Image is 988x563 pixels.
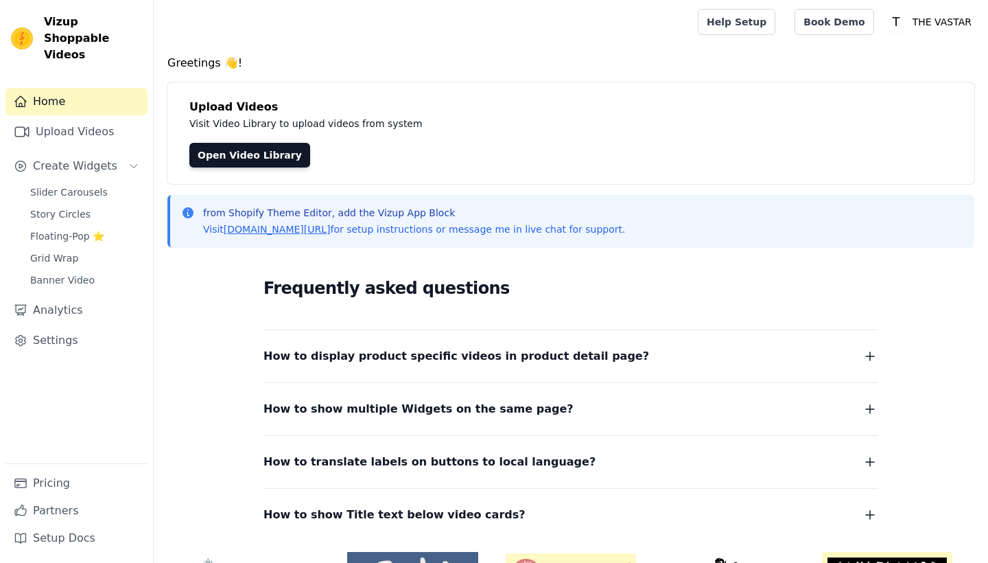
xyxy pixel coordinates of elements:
a: Book Demo [795,9,873,35]
a: Setup Docs [5,525,148,552]
button: How to show multiple Widgets on the same page? [263,400,878,419]
button: How to show Title text below video cards? [263,505,878,525]
span: Grid Wrap [30,251,78,265]
p: THE VASTAR [907,10,977,34]
a: Story Circles [22,205,148,224]
p: Visit for setup instructions or message me in live chat for support. [203,222,625,236]
span: Create Widgets [33,158,117,174]
a: Help Setup [698,9,775,35]
span: Floating-Pop ⭐ [30,229,104,243]
button: How to display product specific videos in product detail page? [263,347,878,366]
a: Grid Wrap [22,249,148,268]
a: Open Video Library [189,143,310,168]
h4: Upload Videos [189,99,952,115]
a: Floating-Pop ⭐ [22,227,148,246]
span: Banner Video [30,273,95,287]
span: How to show Title text below video cards? [263,505,526,525]
p: Visit Video Library to upload videos from system [189,115,804,132]
a: Analytics [5,297,148,324]
span: Slider Carousels [30,185,108,199]
text: T [891,15,899,29]
h4: Greetings 👋! [167,55,974,71]
a: Settings [5,327,148,354]
p: from Shopify Theme Editor, add the Vizup App Block [203,206,625,220]
span: Vizup Shoppable Videos [44,14,142,63]
a: Partners [5,497,148,525]
a: Home [5,88,148,115]
a: Slider Carousels [22,183,148,202]
a: [DOMAIN_NAME][URL] [224,224,331,235]
a: Upload Videos [5,118,148,146]
span: How to display product specific videos in product detail page? [263,347,649,366]
button: Create Widgets [5,152,148,180]
span: How to show multiple Widgets on the same page? [263,400,574,419]
a: Pricing [5,470,148,497]
a: Banner Video [22,271,148,290]
img: Vizup [11,27,33,49]
span: Story Circles [30,207,91,221]
h2: Frequently asked questions [263,275,878,302]
span: How to translate labels on buttons to local language? [263,452,596,472]
button: How to translate labels on buttons to local language? [263,452,878,472]
button: T THE VASTAR [885,10,977,34]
